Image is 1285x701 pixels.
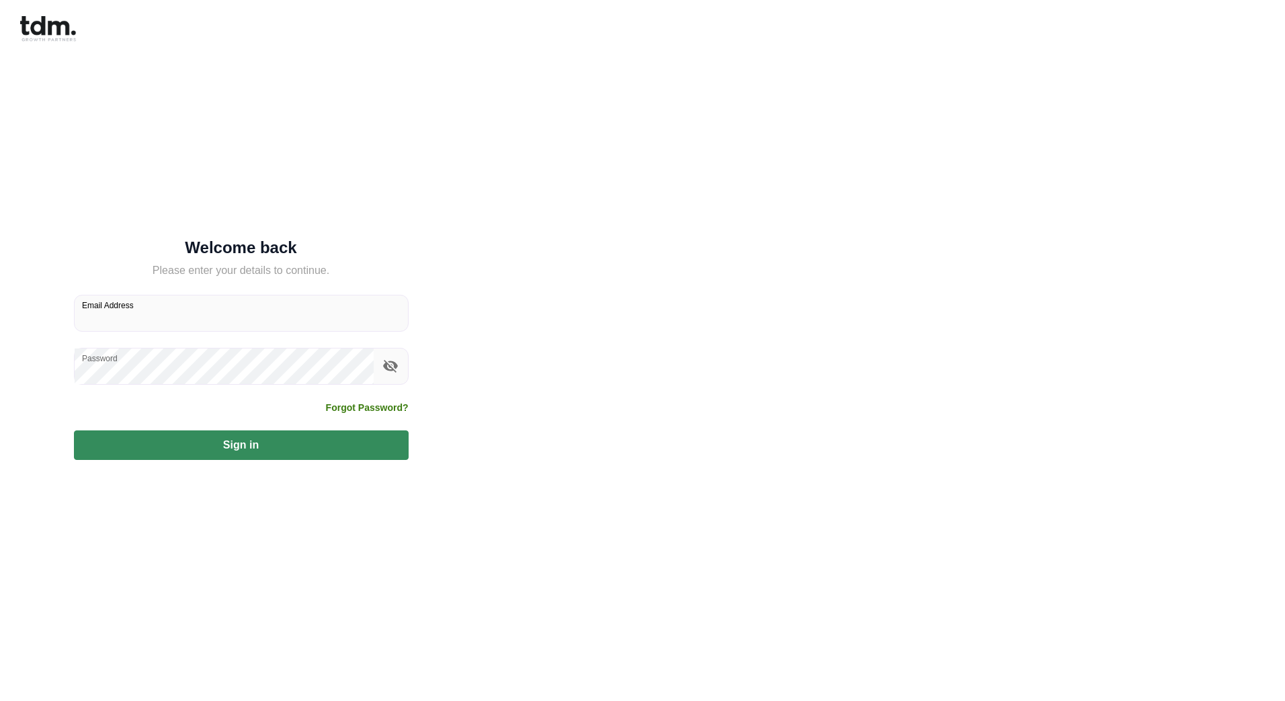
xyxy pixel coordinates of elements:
[326,401,409,414] a: Forgot Password?
[379,355,402,377] button: toggle password visibility
[82,353,118,364] label: Password
[74,263,409,279] h5: Please enter your details to continue.
[74,430,409,460] button: Sign in
[74,241,409,254] h5: Welcome back
[82,299,134,311] label: Email Address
